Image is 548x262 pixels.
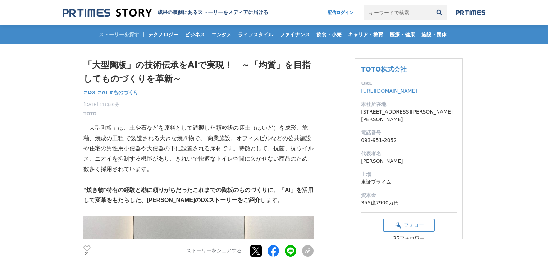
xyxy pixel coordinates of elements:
a: TOTO株式会社 [361,65,407,73]
dt: 本社所在地 [361,101,457,108]
a: ライフスタイル [235,25,276,44]
a: 飲食・小売 [314,25,344,44]
span: 医療・健康 [387,31,418,38]
dt: 資本金 [361,192,457,199]
a: 医療・健康 [387,25,418,44]
h2: 成果の裏側にあるストーリーをメディアに届ける [157,9,268,16]
a: キャリア・教育 [345,25,386,44]
span: エンタメ [209,31,234,38]
input: キーワードで検索 [364,5,431,20]
div: 35フォロワー [383,235,435,242]
dd: [PERSON_NAME] [361,157,457,165]
img: prtimes [456,10,485,15]
dd: 093-951-2052 [361,137,457,144]
span: ライフスタイル [235,31,276,38]
a: [URL][DOMAIN_NAME] [361,88,417,94]
a: 成果の裏側にあるストーリーをメディアに届ける 成果の裏側にあるストーリーをメディアに届ける [63,8,268,18]
dd: [STREET_ADDRESS][PERSON_NAME][PERSON_NAME] [361,108,457,123]
dd: 東証プライム [361,178,457,186]
dt: 電話番号 [361,129,457,137]
a: ビジネス [182,25,208,44]
p: 21 [83,252,91,256]
a: #AI [97,89,108,96]
a: 施設・団体 [419,25,449,44]
a: #DX [83,89,96,96]
span: 飲食・小売 [314,31,344,38]
dt: URL [361,80,457,87]
a: ファイナンス [277,25,313,44]
img: 成果の裏側にあるストーリーをメディアに届ける [63,8,152,18]
strong: “焼き物”特有の経験と勘に頼りがちだったこれまでの陶板のものづくりに、「AI」を活用して変革をもたらした、[PERSON_NAME]のDXストーリーをご紹介 [83,187,314,203]
dd: 355億7900万円 [361,199,457,207]
span: ビジネス [182,31,208,38]
a: テクノロジー [145,25,181,44]
a: エンタメ [209,25,234,44]
span: [DATE] 11時50分 [83,101,119,108]
span: ファイナンス [277,31,313,38]
a: 配信ログイン [320,5,361,20]
span: キャリア・教育 [345,31,386,38]
button: フォロー [383,219,435,232]
p: します。 [83,185,314,206]
a: TOTO [83,111,97,117]
a: #ものづくり [109,89,139,96]
p: ストーリーをシェアする [186,248,242,254]
dt: 代表者名 [361,150,457,157]
span: 施設・団体 [419,31,449,38]
p: 「大型陶板」は、土や石などを原料として調製した顆粒状の坏土（はいど）を成形、施釉、焼成の工程 で製造される大きな焼き物で、 商業施設、オフィスビルなどの公共施設や住宅の男性用小便器や大便器の下に... [83,123,314,175]
span: テクノロジー [145,31,181,38]
dt: 上場 [361,171,457,178]
button: 検索 [431,5,447,20]
h1: 「大型陶板」の技術伝承をAIで実現！ ～「均質」を目指してものづくりを革新～ [83,58,314,86]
